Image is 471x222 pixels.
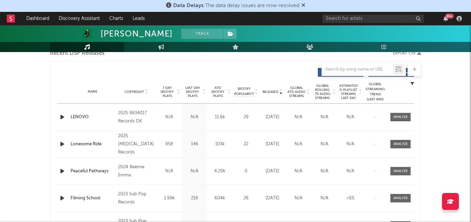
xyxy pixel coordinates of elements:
span: Dismiss [301,3,305,8]
div: [DATE] [261,114,284,121]
div: 0 [234,168,258,175]
span: 7 Day Spotify Plays [158,86,176,98]
span: Released [262,90,278,94]
span: Copyright [124,90,144,94]
div: [DATE] [261,141,284,148]
div: N/A [287,141,310,148]
div: N/A [339,141,362,148]
button: 99+ [443,16,448,21]
input: Search by song name or URL [322,67,393,72]
div: 2025 [MEDICAL_DATA] Records [118,132,155,156]
div: 146 [184,141,205,148]
div: N/A [184,114,205,121]
div: N/A [287,195,310,202]
div: N/A [313,114,336,121]
div: 103k [209,141,231,148]
span: Global ATD Audio Streams [287,86,306,98]
div: 1.99k [158,195,180,202]
div: 11.6k [209,114,231,121]
div: N/A [313,195,336,202]
div: N/A [184,168,205,175]
div: N/A [287,168,310,175]
div: Name [71,89,115,94]
span: Last Day Spotify Plays [184,86,201,98]
a: Lonesome Ride [71,141,115,148]
a: Filming School [71,195,115,202]
span: Estimated % Playlist Streams Last Day [339,84,358,100]
div: 958 [158,141,180,148]
div: 2025 9834017 Records DK [118,109,155,125]
div: 4.29k [209,168,231,175]
div: [DATE] [261,168,284,175]
a: LENOVO [71,114,115,121]
div: N/A [339,168,362,175]
button: Track [181,29,223,39]
span: : The data delay issues are now resolved [173,3,299,8]
div: 22 [234,141,258,148]
div: 604k [209,195,231,202]
input: Search for artists [323,15,424,23]
div: N/A [313,168,336,175]
div: 2024 Reemie Emma [118,163,155,179]
span: Data Delays [173,3,203,8]
div: [DATE] [261,195,284,202]
a: Leads [128,12,149,25]
div: <5% [339,195,362,202]
div: N/A [339,114,362,121]
div: [PERSON_NAME] [101,29,173,39]
div: 29 [234,114,258,121]
button: Export CSV [393,51,421,55]
div: 26 [234,195,258,202]
span: Recent DSP Releases [50,49,105,57]
div: 99 + [445,14,454,19]
div: N/A [287,114,310,121]
div: N/A [158,168,180,175]
div: Global Streaming Trend (Last 60D) [365,82,385,102]
span: Spotify Popularity [234,87,254,97]
div: 218 [184,195,205,202]
a: Dashboard [22,12,54,25]
a: Discovery Assistant [54,12,105,25]
div: N/A [313,141,336,148]
span: Global Rolling 7D Audio Streams [313,84,332,100]
div: 2023 Sub Pop Records [118,190,155,206]
div: N/A [158,114,180,121]
a: Peaceful Pathways [71,168,115,175]
span: ATD Spotify Plays [209,86,227,98]
a: Charts [105,12,128,25]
